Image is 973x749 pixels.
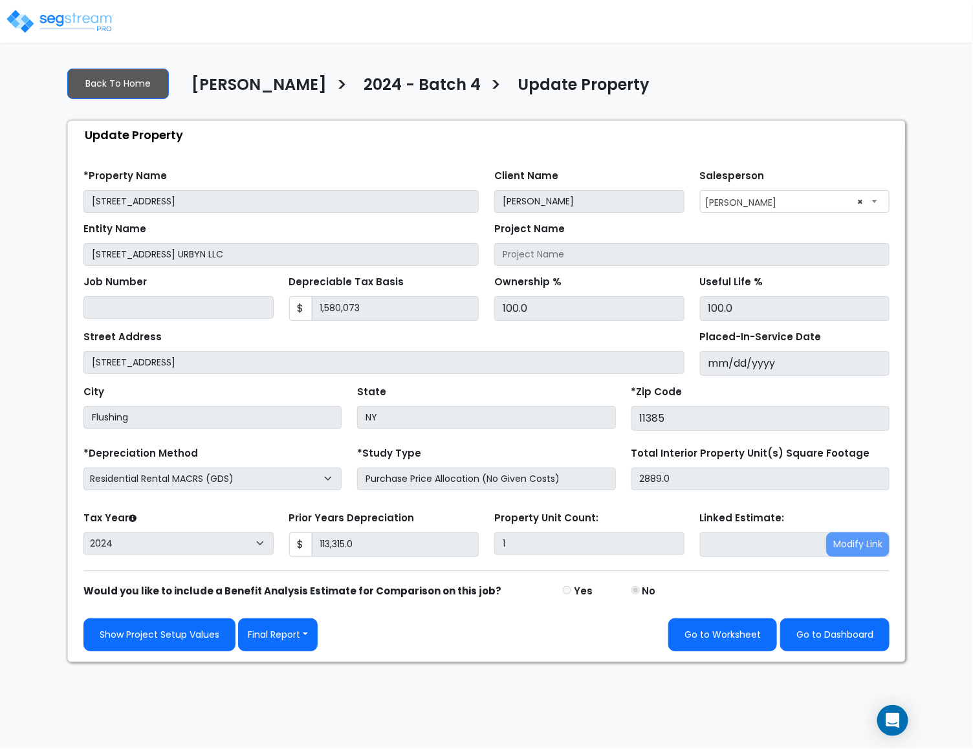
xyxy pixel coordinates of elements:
[336,74,347,100] h3: >
[83,385,104,400] label: City
[508,76,650,103] a: Update Property
[700,275,763,290] label: Useful Life %
[289,532,312,557] span: $
[289,296,312,321] span: $
[857,193,863,211] span: ×
[83,446,198,461] label: *Depreciation Method
[83,169,167,184] label: *Property Name
[494,296,684,321] input: Ownership
[83,222,146,237] label: Entity Name
[83,275,147,290] label: Job Number
[631,385,683,400] label: *Zip Code
[83,243,479,266] input: Entity Name
[494,169,558,184] label: Client Name
[631,406,890,431] input: Zip Code
[494,243,890,266] input: Project Name
[494,222,565,237] label: Project Name
[182,76,327,103] a: [PERSON_NAME]
[700,330,822,345] label: Placed-In-Service Date
[631,446,870,461] label: Total Interior Property Unit(s) Square Footage
[780,618,890,651] a: Go to Dashboard
[312,296,479,321] input: 0.00
[631,468,890,490] input: total square foot
[518,76,650,98] h4: Update Property
[700,169,765,184] label: Salesperson
[83,618,235,651] a: Show Project Setup Values
[668,618,777,651] a: Go to Worksheet
[289,275,404,290] label: Depreciable Tax Basis
[494,511,598,526] label: Property Unit Count:
[74,121,905,149] div: Update Property
[357,385,386,400] label: State
[700,190,890,213] span: Asher Fried
[83,351,684,374] input: Street Address
[494,275,562,290] label: Ownership %
[354,76,481,103] a: 2024 - Batch 4
[700,296,890,321] input: Depreciation
[5,8,115,34] img: logo_pro_r.png
[357,446,421,461] label: *Study Type
[312,532,479,557] input: 0.00
[700,511,785,526] label: Linked Estimate:
[289,511,415,526] label: Prior Years Depreciation
[494,532,684,555] input: Building Count
[67,69,169,99] a: Back To Home
[364,76,481,98] h4: 2024 - Batch 4
[642,584,656,599] label: No
[877,705,908,736] div: Open Intercom Messenger
[701,191,890,212] span: Asher Fried
[83,190,479,213] input: Property Name
[83,330,162,345] label: Street Address
[191,76,327,98] h4: [PERSON_NAME]
[574,584,593,599] label: Yes
[494,190,684,213] input: Client Name
[83,584,501,598] strong: Would you like to include a Benefit Analysis Estimate for Comparison on this job?
[490,74,501,100] h3: >
[238,618,318,651] button: Final Report
[83,511,137,526] label: Tax Year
